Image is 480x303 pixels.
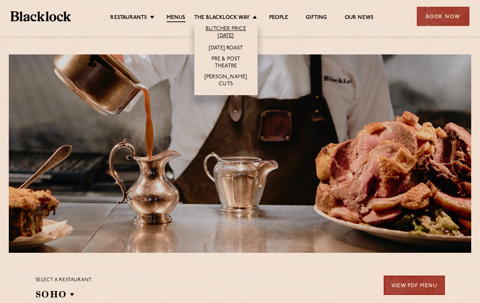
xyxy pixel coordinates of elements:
a: Butcher Price [DATE] [201,26,251,40]
p: Select a restaurant [35,276,92,285]
a: Our News [345,14,374,21]
a: People [269,14,288,21]
a: [PERSON_NAME] Cuts [201,74,251,88]
a: Menus [167,14,186,22]
a: Gifting [306,14,327,21]
a: Restaurants [110,14,147,21]
a: The Blacklock Way [194,14,250,21]
div: Book Now [417,7,469,26]
img: BL_Textured_Logo-footer-cropped.svg [11,11,71,21]
a: Pre & Post Theatre [201,56,251,70]
a: View PDF Menu [384,276,445,295]
a: [DATE] Roast [209,45,243,52]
